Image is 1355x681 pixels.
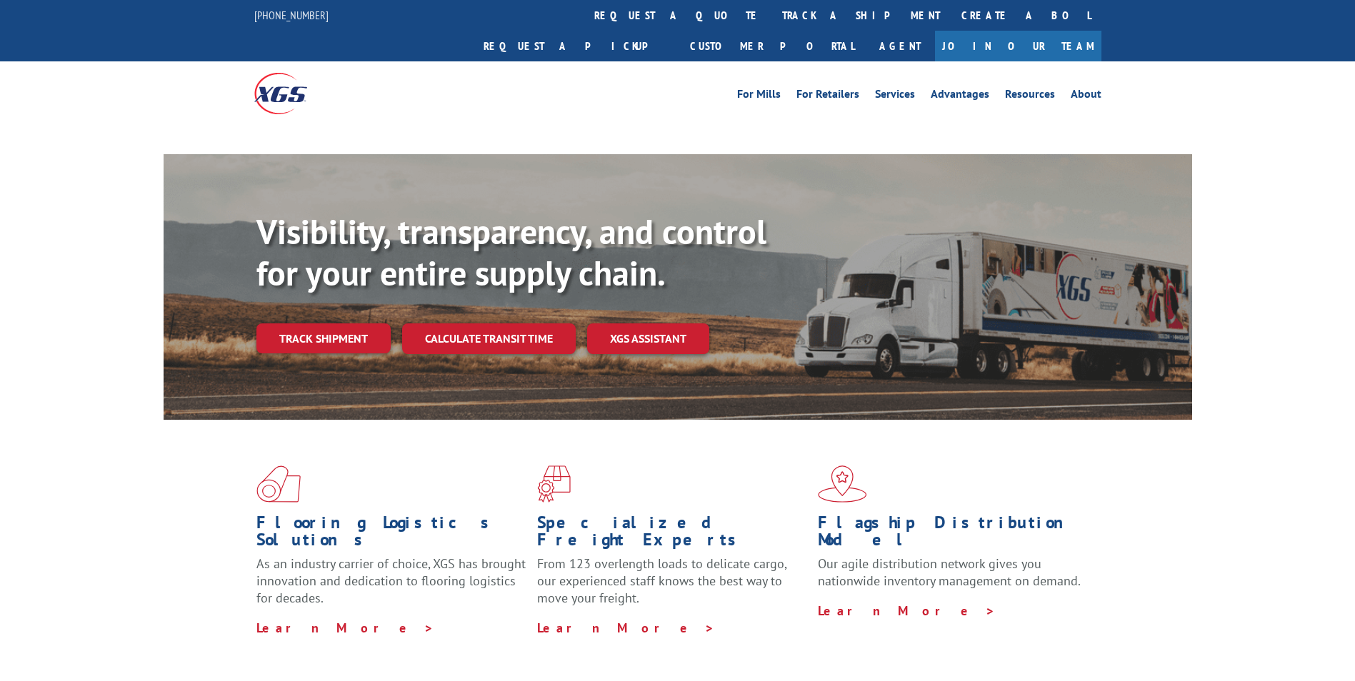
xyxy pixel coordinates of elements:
a: Agent [865,31,935,61]
a: Request a pickup [473,31,679,61]
img: xgs-icon-total-supply-chain-intelligence-red [256,465,301,503]
img: xgs-icon-focused-on-flooring-red [537,465,571,503]
b: Visibility, transparency, and control for your entire supply chain. [256,209,766,295]
h1: Flagship Distribution Model [818,514,1088,555]
a: [PHONE_NUMBER] [254,8,329,22]
a: Resources [1005,89,1055,104]
span: Our agile distribution network gives you nationwide inventory management on demand. [818,555,1081,589]
a: For Mills [737,89,781,104]
a: Calculate transit time [402,323,576,354]
h1: Flooring Logistics Solutions [256,514,526,555]
a: Advantages [931,89,989,104]
a: Learn More > [537,620,715,636]
a: For Retailers [796,89,859,104]
h1: Specialized Freight Experts [537,514,807,555]
a: About [1071,89,1101,104]
a: Learn More > [256,620,434,636]
a: Join Our Team [935,31,1101,61]
span: As an industry carrier of choice, XGS has brought innovation and dedication to flooring logistics... [256,555,526,606]
a: Services [875,89,915,104]
a: XGS ASSISTANT [587,323,709,354]
a: Learn More > [818,602,996,619]
a: Customer Portal [679,31,865,61]
a: Track shipment [256,323,391,353]
img: xgs-icon-flagship-distribution-model-red [818,465,867,503]
p: From 123 overlength loads to delicate cargo, our experienced staff knows the best way to move you... [537,555,807,619]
